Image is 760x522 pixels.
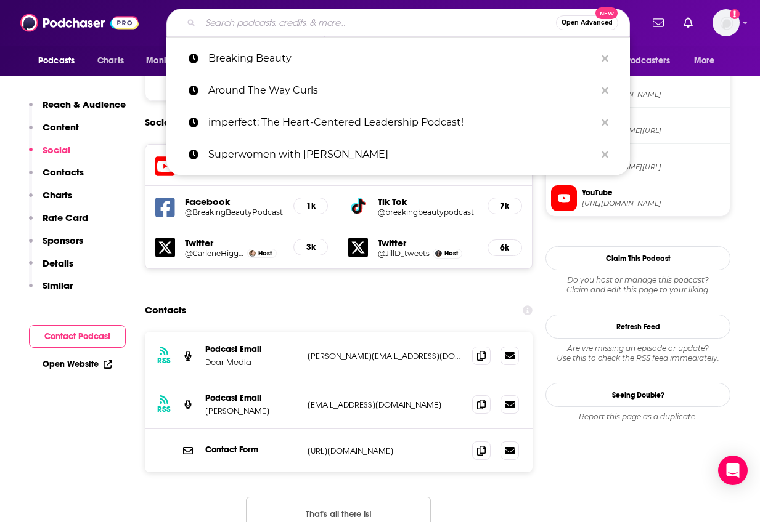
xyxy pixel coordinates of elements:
[551,185,725,211] a: YouTube[URL][DOMAIN_NAME]
[29,212,88,235] button: Rate Card
[308,351,462,361] p: [PERSON_NAME][EMAIL_ADDRESS][DOMAIN_NAME]
[611,52,670,70] span: For Podcasters
[29,98,126,121] button: Reach & Audience
[713,9,740,36] button: Show profile menu
[444,249,458,257] span: Host
[43,144,70,156] p: Social
[20,11,139,34] img: Podchaser - Follow, Share and Rate Podcasts
[545,275,730,295] div: Claim and edit this page to your liking.
[29,166,84,189] button: Contacts
[30,49,91,73] button: open menu
[258,249,272,257] span: Host
[551,149,725,175] a: Instagram[DOMAIN_NAME][URL]
[498,201,512,211] h5: 7k
[43,279,73,291] p: Similar
[556,15,618,30] button: Open AdvancedNew
[545,275,730,285] span: Do you host or manage this podcast?
[582,78,725,89] span: Facebook
[205,444,298,455] p: Contact Form
[89,49,131,73] a: Charts
[582,199,725,208] span: https://www.youtube.com/@breakingbeautypodcast
[308,400,462,410] p: [EMAIL_ADDRESS][DOMAIN_NAME]
[166,106,630,139] a: imperfect: The Heart-Centered Leadership Podcast!
[308,446,462,456] p: [URL][DOMAIN_NAME]
[29,257,73,280] button: Details
[43,166,84,178] p: Contacts
[157,356,171,366] h3: RSS
[185,207,284,217] a: @BreakingBeautyPodcast
[545,343,730,363] div: Are we missing an episode or update? Use this to check the RSS feed immediately.
[43,212,88,223] p: Rate Card
[29,279,73,302] button: Similar
[582,126,725,135] span: tiktok.com/@breakingbeautypodcast
[29,235,83,257] button: Sponsors
[304,201,317,211] h5: 1k
[29,325,126,348] button: Contact Podcast
[648,12,669,33] a: Show notifications dropdown
[713,9,740,36] img: User Profile
[582,163,725,172] span: instagram.com/breakingbeautypodcast
[304,242,317,252] h5: 3k
[29,189,72,212] button: Charts
[685,49,730,73] button: open menu
[713,9,740,36] span: Logged in as laprteam
[205,393,298,403] p: Podcast Email
[185,196,284,207] h5: Facebook
[200,13,556,33] input: Search podcasts, credits, & more...
[545,383,730,407] a: Seeing Double?
[378,207,477,217] a: @breakingbeautypodcast
[582,151,725,162] span: Instagram
[43,121,79,133] p: Content
[157,404,171,414] h3: RSS
[679,12,698,33] a: Show notifications dropdown
[208,139,595,171] p: Superwomen with Rebecca Minkoff
[43,98,126,110] p: Reach & Audience
[43,235,83,246] p: Sponsors
[137,49,206,73] button: open menu
[208,74,595,106] p: Around The Way Curls
[435,250,442,257] img: Jill Dunn
[603,49,688,73] button: open menu
[545,315,730,339] button: Refresh Feed
[166,9,630,37] div: Search podcasts, credits, & more...
[498,243,512,253] h5: 6k
[378,249,430,258] h5: @JillD_tweets
[378,196,477,207] h5: Tik Tok
[545,412,730,422] div: Report this page as a duplicate.
[145,111,177,134] h2: Socials
[29,144,70,167] button: Social
[185,249,244,258] a: @CarleneHiggins_
[29,121,79,144] button: Content
[595,7,618,19] span: New
[730,9,740,19] svg: Add a profile image
[551,76,725,102] a: Facebook[URL][DOMAIN_NAME]
[208,42,595,74] p: Breaking Beauty
[694,52,715,70] span: More
[545,246,730,270] button: Claim This Podcast
[718,456,748,485] div: Open Intercom Messenger
[185,237,284,249] h5: Twitter
[43,359,112,369] a: Open Website
[562,20,613,26] span: Open Advanced
[582,187,725,198] span: YouTube
[43,257,73,269] p: Details
[582,114,725,126] span: TikTok
[208,106,595,139] p: imperfect: The Heart-Centered Leadership Podcast!
[378,237,477,249] h5: Twitter
[205,406,298,416] p: [PERSON_NAME]
[582,90,725,99] span: https://www.facebook.com/BreakingBeautyPodcast
[146,52,190,70] span: Monitoring
[551,113,725,139] a: TikTok[DOMAIN_NAME][URL]
[249,250,256,257] img: Carlene Higgins
[145,299,186,322] h2: Contacts
[166,74,630,106] a: Around The Way Curls
[166,139,630,171] a: Superwomen with [PERSON_NAME]
[205,357,298,367] p: Dear Media
[166,42,630,74] a: Breaking Beauty
[38,52,75,70] span: Podcasts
